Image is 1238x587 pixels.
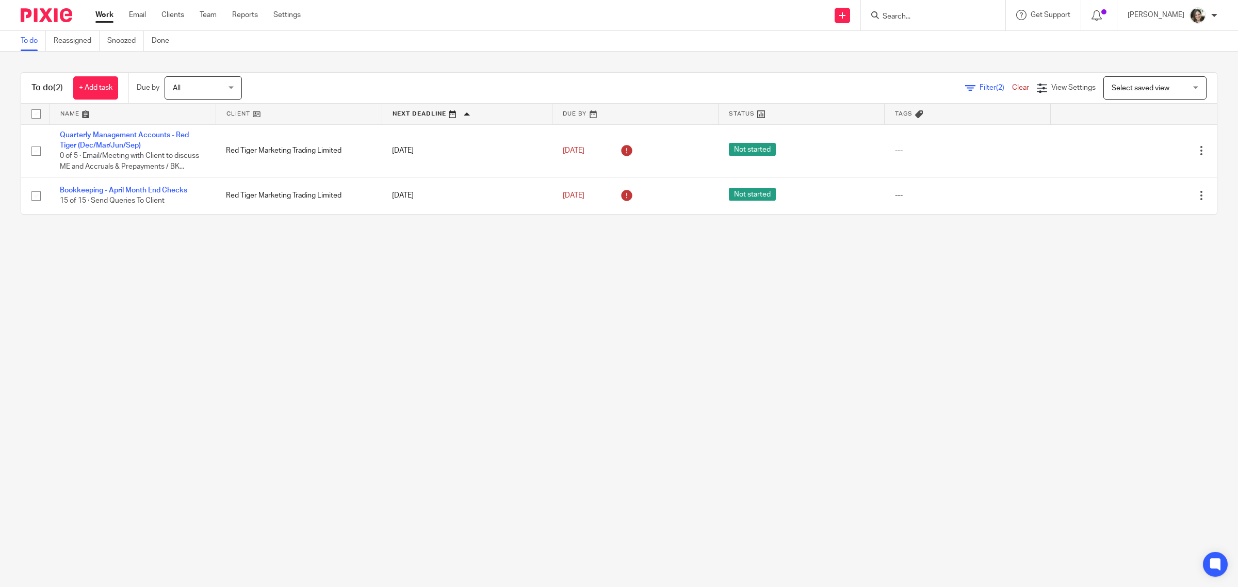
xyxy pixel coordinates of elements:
[161,10,184,20] a: Clients
[107,31,144,51] a: Snoozed
[21,8,72,22] img: Pixie
[729,143,776,156] span: Not started
[60,187,187,194] a: Bookkeeping - April Month End Checks
[152,31,177,51] a: Done
[1128,10,1184,20] p: [PERSON_NAME]
[95,10,113,20] a: Work
[382,124,552,177] td: [DATE]
[1012,84,1029,91] a: Clear
[31,83,63,93] h1: To do
[996,84,1004,91] span: (2)
[232,10,258,20] a: Reports
[980,84,1012,91] span: Filter
[895,111,913,117] span: Tags
[1190,7,1206,24] img: barbara-raine-.jpg
[895,145,1040,156] div: ---
[895,190,1040,201] div: ---
[53,84,63,92] span: (2)
[216,124,382,177] td: Red Tiger Marketing Trading Limited
[882,12,974,22] input: Search
[563,147,584,154] span: [DATE]
[137,83,159,93] p: Due by
[60,132,189,149] a: Quarterly Management Accounts - Red Tiger (Dec/Mar/Jun/Sep)
[200,10,217,20] a: Team
[382,177,552,214] td: [DATE]
[60,152,199,170] span: 0 of 5 · Email/Meeting with Client to discuss ME and Accruals & Prepayments / BK...
[216,177,382,214] td: Red Tiger Marketing Trading Limited
[21,31,46,51] a: To do
[729,188,776,201] span: Not started
[73,76,118,100] a: + Add task
[54,31,100,51] a: Reassigned
[1051,84,1096,91] span: View Settings
[173,85,181,92] span: All
[129,10,146,20] a: Email
[1031,11,1070,19] span: Get Support
[273,10,301,20] a: Settings
[60,198,165,205] span: 15 of 15 · Send Queries To Client
[1112,85,1169,92] span: Select saved view
[563,192,584,199] span: [DATE]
